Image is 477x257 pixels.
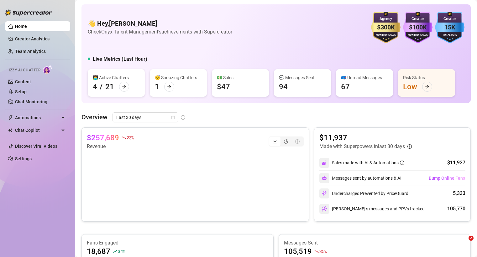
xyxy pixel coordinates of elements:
[322,206,327,212] img: svg%3e
[319,133,412,143] article: $11,937
[87,246,110,256] article: 18,687
[407,144,412,149] span: info-circle
[122,85,126,89] span: arrow-right
[217,74,264,81] div: 💵 Sales
[116,113,175,122] span: Last 30 days
[435,16,464,22] div: Creator
[435,23,464,32] div: 15K
[93,55,147,63] h5: Live Metrics (Last Hour)
[15,125,60,135] span: Chat Copilot
[295,139,300,144] span: dollar-circle
[371,33,401,37] div: Monthly Sales
[371,16,401,22] div: Agency
[341,74,388,81] div: 📪 Unread Messages
[447,159,465,167] div: $11,937
[15,89,27,94] a: Setup
[403,74,450,81] div: Risk Status
[167,85,171,89] span: arrow-right
[81,112,107,122] article: Overview
[428,173,465,183] button: Bump Online Fans
[269,136,304,146] div: segmented control
[43,65,53,74] img: AI Chatter
[155,74,202,81] div: 😴 Snoozing Chatters
[319,204,425,214] div: [PERSON_NAME]’s messages and PPVs tracked
[425,85,429,89] span: arrow-right
[87,133,119,143] article: $257,689
[8,115,13,120] span: thunderbolt
[319,248,327,254] span: 35 %
[8,128,12,132] img: Chat Copilot
[279,82,288,92] div: 94
[122,136,126,140] span: fall
[371,12,401,43] img: gold-badge-CigiZidd.svg
[435,33,464,37] div: Total Fans
[15,49,46,54] a: Team Analytics
[5,9,52,16] img: logo-BBDzfeDw.svg
[456,236,471,251] iframe: Intercom live chat
[447,205,465,213] div: 105,770
[314,249,319,254] span: fall
[15,144,57,149] a: Discover Viral Videos
[93,82,97,92] div: 4
[113,249,117,254] span: rise
[15,99,47,104] a: Chat Monitoring
[322,191,327,196] img: svg%3e
[279,74,326,81] div: 💬 Messages Sent
[403,16,432,22] div: Creator
[371,23,401,32] div: $300K
[9,67,40,73] span: Izzy AI Chatter
[322,176,327,181] img: svg%3e
[15,113,60,123] span: Automations
[105,82,114,92] div: 21
[118,248,125,254] span: 34 %
[273,139,277,144] span: line-chart
[88,19,232,28] h4: 👋 Hey, [PERSON_NAME]
[403,23,432,32] div: $100K
[93,74,140,81] div: 👩‍💻 Active Chatters
[403,33,432,37] div: Monthly Sales
[284,239,465,246] article: Messages Sent
[319,188,408,198] div: Undercharges Prevented by PriceGuard
[469,236,474,241] span: 2
[400,161,404,165] span: info-circle
[15,156,32,161] a: Settings
[127,135,134,141] span: 23 %
[15,79,31,84] a: Content
[88,28,232,36] article: Check Onyx Talent Management's achievements with Supercreator
[322,160,327,166] img: svg%3e
[15,24,27,29] a: Home
[87,143,134,150] article: Revenue
[284,246,312,256] article: 105,519
[155,82,159,92] div: 1
[429,176,465,181] span: Bump Online Fans
[341,82,350,92] div: 67
[181,115,185,120] span: info-circle
[171,116,175,119] span: calendar
[87,239,268,246] article: Fans Engaged
[403,12,432,43] img: purple-badge-B9DA21FR.svg
[319,173,401,183] div: Messages sent by automations & AI
[332,159,404,166] div: Sales made with AI & Automations
[217,82,230,92] div: $47
[284,139,288,144] span: pie-chart
[435,12,464,43] img: blue-badge-DgoSNQY1.svg
[319,143,405,150] article: Made with Superpowers in last 30 days
[453,190,465,197] div: 5,333
[15,34,65,44] a: Creator Analytics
